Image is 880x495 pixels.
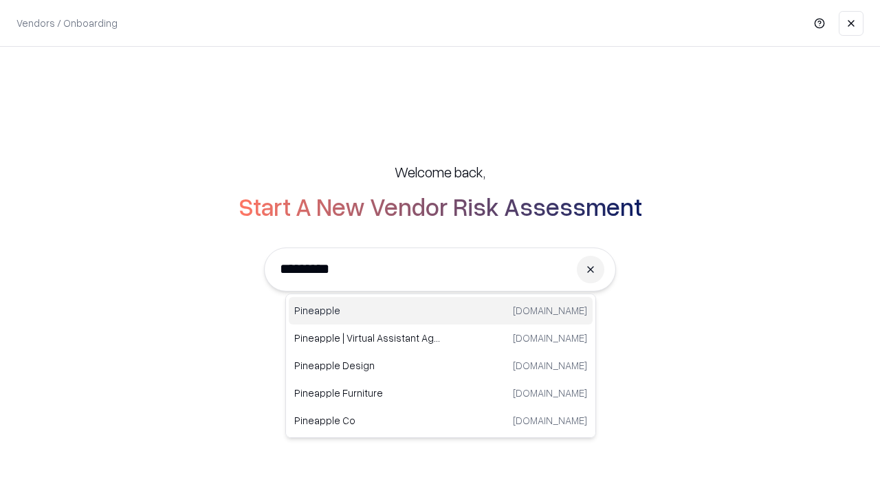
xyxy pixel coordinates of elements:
[294,358,441,373] p: Pineapple Design
[513,358,587,373] p: [DOMAIN_NAME]
[513,303,587,318] p: [DOMAIN_NAME]
[513,386,587,400] p: [DOMAIN_NAME]
[513,331,587,345] p: [DOMAIN_NAME]
[16,16,118,30] p: Vendors / Onboarding
[294,386,441,400] p: Pineapple Furniture
[239,192,642,220] h2: Start A New Vendor Risk Assessment
[285,294,596,438] div: Suggestions
[513,413,587,428] p: [DOMAIN_NAME]
[294,413,441,428] p: Pineapple Co
[294,331,441,345] p: Pineapple | Virtual Assistant Agency
[395,162,485,181] h5: Welcome back,
[294,303,441,318] p: Pineapple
